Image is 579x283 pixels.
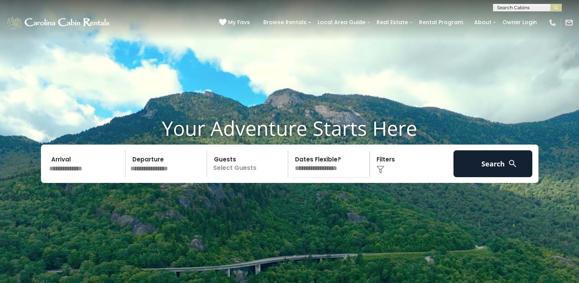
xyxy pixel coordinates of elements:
a: Browse Rentals [259,16,310,28]
p: Select Guests [209,150,288,177]
a: Rental Program [415,16,467,28]
a: Local Area Guide [314,16,369,28]
img: White-1-1-2.png [6,15,112,30]
img: filter--v1.png [377,166,384,173]
button: Search [453,150,533,177]
a: About [470,16,495,28]
span: My Favs [228,18,250,26]
a: Real Estate [373,16,412,28]
img: phone-regular-white.png [548,18,557,27]
a: Owner Login [499,16,541,28]
h1: Your Adventure Starts Here [6,116,573,140]
img: mail-regular-white.png [565,18,573,27]
a: My Favs [219,18,252,27]
img: search-regular-white.png [508,159,517,168]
